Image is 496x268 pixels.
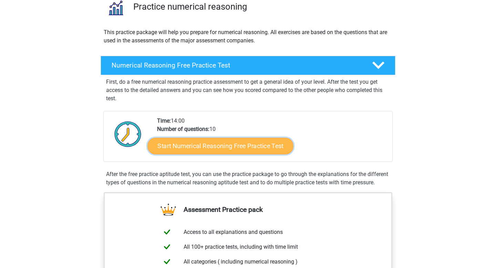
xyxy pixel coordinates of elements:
a: Start Numerical Reasoning Free Practice Test [148,137,293,154]
h3: Practice numerical reasoning [133,1,390,12]
img: Clock [111,117,145,151]
b: Time: [157,117,171,124]
div: 14:00 10 [152,117,392,162]
b: Number of questions: [157,126,209,132]
h4: Numerical Reasoning Free Practice Test [112,61,361,69]
p: First, do a free numerical reasoning practice assessment to get a general idea of your level. Aft... [106,78,390,103]
div: After the free practice aptitude test, you can use the practice package to go through the explana... [103,170,393,187]
a: Numerical Reasoning Free Practice Test [98,56,398,75]
p: This practice package will help you prepare for numerical reasoning. All exercises are based on t... [104,28,392,45]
